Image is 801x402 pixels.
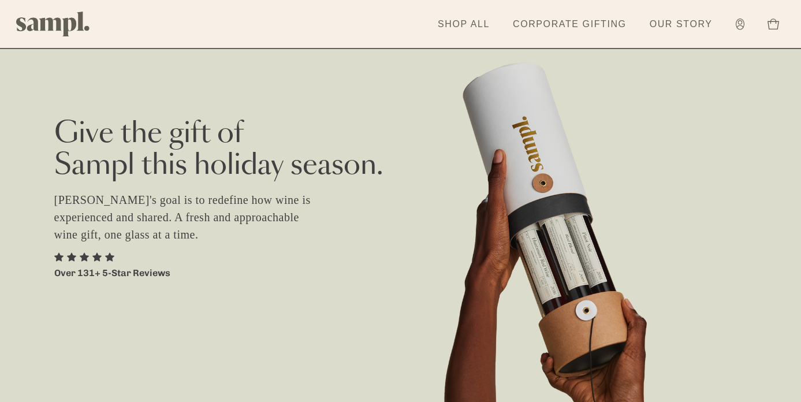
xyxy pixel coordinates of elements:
img: Sampl logo [16,12,90,36]
a: Corporate Gifting [507,12,632,37]
h2: Give the gift of Sampl this holiday season. [54,118,747,182]
p: Over 131+ 5-Star Reviews [54,266,170,280]
p: [PERSON_NAME]'s goal is to redefine how wine is experienced and shared. A fresh and approachable ... [54,191,326,243]
a: Our Story [644,12,718,37]
a: Shop All [432,12,495,37]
